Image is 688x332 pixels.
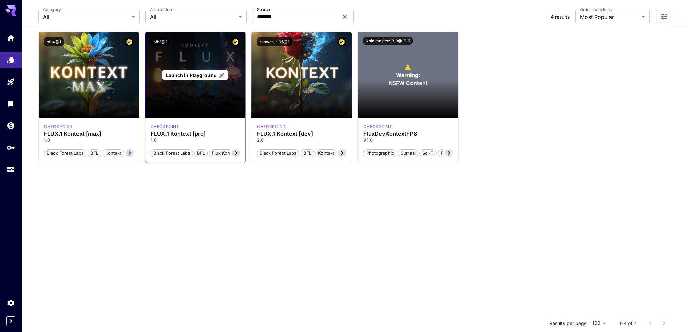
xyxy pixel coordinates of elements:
div: To view NSFW models, adjust the filter settings and toggle the option on. [358,32,458,118]
div: FLUX.1 Kontext [dev] [363,124,392,130]
button: khialmaster:1313@1616 [363,37,413,45]
h3: FLUX.1 Kontext [max] [44,131,133,137]
span: Kontext [316,150,336,157]
span: Surreal [398,150,418,157]
label: Search [257,7,270,12]
button: BFL [88,149,101,157]
div: FLUX.1 Kontext [pro] [151,124,179,130]
button: bfl:3@1 [151,37,170,46]
span: NSFW Content [389,79,428,87]
p: 1.0 [44,137,133,143]
p: checkpoint [44,124,73,130]
span: Black Forest Labs [44,150,86,157]
div: Settings [7,299,15,307]
button: BFL [301,149,314,157]
h3: FluxDevKontextFP8 [363,131,452,137]
span: BFL [301,150,314,157]
button: Open more filters [660,12,668,21]
button: runware:106@1 [257,37,292,46]
label: Category [43,7,61,12]
div: 100 [590,318,608,328]
p: Results per page [549,320,587,327]
div: Usage [7,165,15,174]
span: 4 [551,14,554,20]
p: 1–4 of 4 [619,320,637,327]
button: Black Forest Labs [44,149,86,157]
a: Launch in Playground [162,70,228,80]
button: Flux Kontext [209,149,241,157]
button: Black Forest Labs [151,149,193,157]
div: API Keys [7,143,15,152]
span: Sci-Fi [420,150,436,157]
button: Sci-Fi [419,149,437,157]
h3: FLUX.1 Kontext [pro] [151,131,240,137]
span: Kontext [103,150,124,157]
div: Playground [7,76,15,84]
span: Warning: [396,71,420,79]
p: checkpoint [363,124,392,130]
label: Architecture [150,7,173,12]
button: Photographic [363,149,396,157]
div: FLUX.1 Kontext [max] [44,124,73,130]
button: Surreal [398,149,418,157]
button: Fashion [438,149,460,157]
span: Black Forest Labs [151,150,193,157]
p: 1.0 [151,137,240,143]
p: 2.0 [257,137,346,143]
label: Order models by [580,7,612,12]
button: Kontext [315,149,337,157]
span: All [43,13,129,21]
span: results [555,14,570,20]
button: Certified Model – Vetted for best performance and includes a commercial license. [231,37,240,46]
button: bfl:4@1 [44,37,64,46]
span: ⚠️ [405,63,412,71]
p: checkpoint [257,124,286,130]
button: Kontext [103,149,124,157]
div: Library [7,99,15,108]
span: Most Popular [580,13,639,21]
span: BFL [88,150,101,157]
span: All [150,13,236,21]
span: BFL [195,150,207,157]
h3: FLUX.1 Kontext [dev] [257,131,346,137]
button: Certified Model – Vetted for best performance and includes a commercial license. [337,37,346,46]
span: Photographic [363,150,396,157]
span: Black Forest Labs [257,150,299,157]
button: BFL [194,149,208,157]
p: checkpoint [151,124,179,130]
button: Expand sidebar [6,316,15,325]
div: Home [7,34,15,42]
button: Certified Model – Vetted for best performance and includes a commercial license. [125,37,134,46]
button: Black Forest Labs [257,149,299,157]
div: Wallet [7,121,15,130]
span: Flux Kontext [209,150,240,157]
div: FLUX.1 Kontext [dev] [257,124,286,130]
span: Launch in Playground [166,72,217,78]
p: V1.0 [363,137,452,143]
div: Models [7,54,15,62]
span: Fashion [438,150,460,157]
